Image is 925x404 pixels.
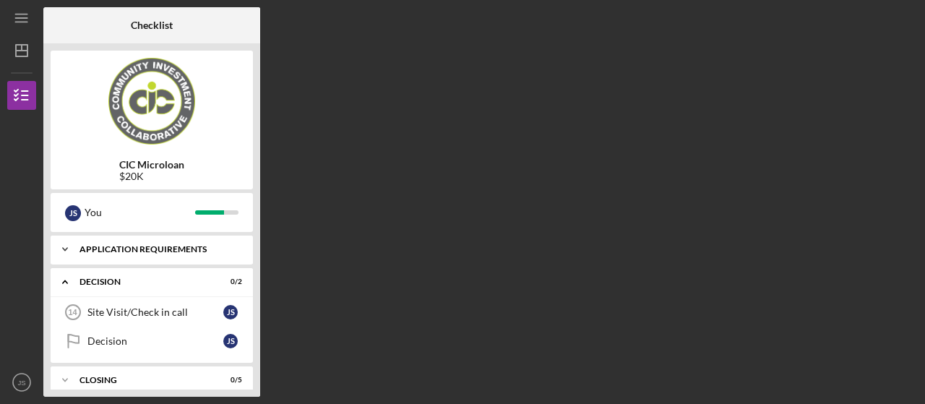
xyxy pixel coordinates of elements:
[85,200,195,225] div: You
[87,335,223,347] div: Decision
[58,298,246,327] a: 14Site Visit/Check in callJS
[119,171,184,182] div: $20K
[68,308,77,317] tspan: 14
[51,58,253,145] img: Product logo
[79,278,206,286] div: Decision
[79,245,235,254] div: APPLICATION REQUIREMENTS
[223,305,238,319] div: J S
[7,368,36,397] button: JS
[131,20,173,31] b: Checklist
[223,334,238,348] div: J S
[119,159,184,171] b: CIC Microloan
[79,376,206,384] div: CLOSING
[216,376,242,384] div: 0 / 5
[216,278,242,286] div: 0 / 2
[65,205,81,221] div: J S
[58,327,246,356] a: DecisionJS
[87,306,223,318] div: Site Visit/Check in call
[17,379,25,387] text: JS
